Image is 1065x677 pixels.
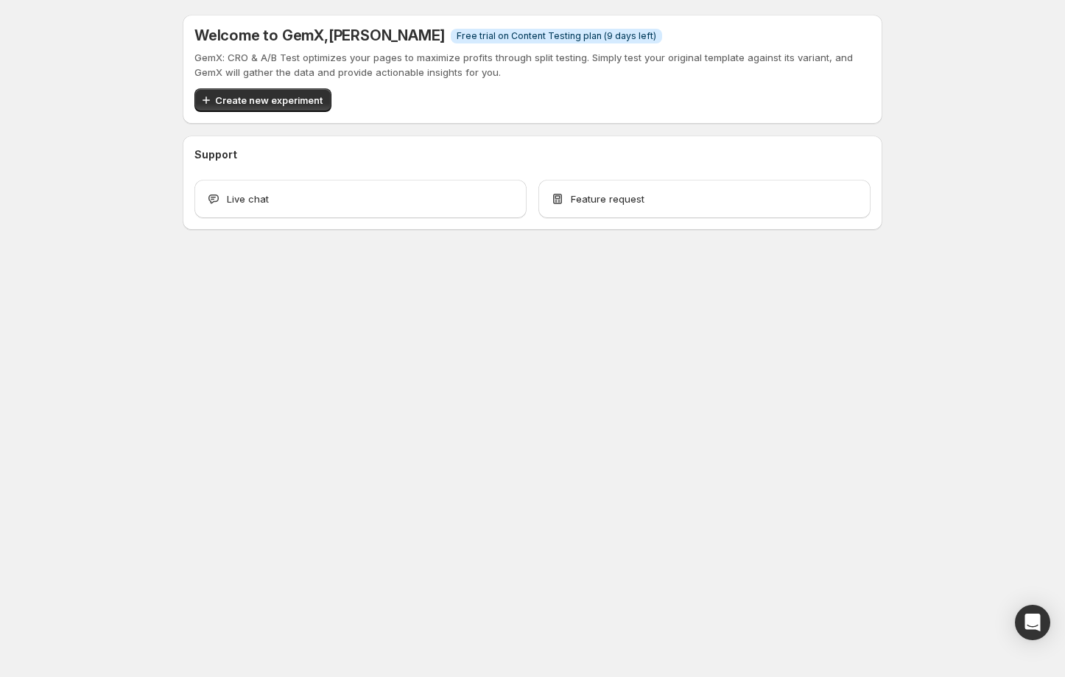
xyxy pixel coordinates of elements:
[457,30,656,42] span: Free trial on Content Testing plan (9 days left)
[194,50,871,80] p: GemX: CRO & A/B Test optimizes your pages to maximize profits through split testing. Simply test ...
[194,88,331,112] button: Create new experiment
[571,192,644,206] span: Feature request
[194,147,237,162] h3: Support
[194,27,445,44] h5: Welcome to GemX
[227,192,269,206] span: Live chat
[324,27,445,44] span: , [PERSON_NAME]
[1015,605,1050,640] div: Open Intercom Messenger
[215,93,323,108] span: Create new experiment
